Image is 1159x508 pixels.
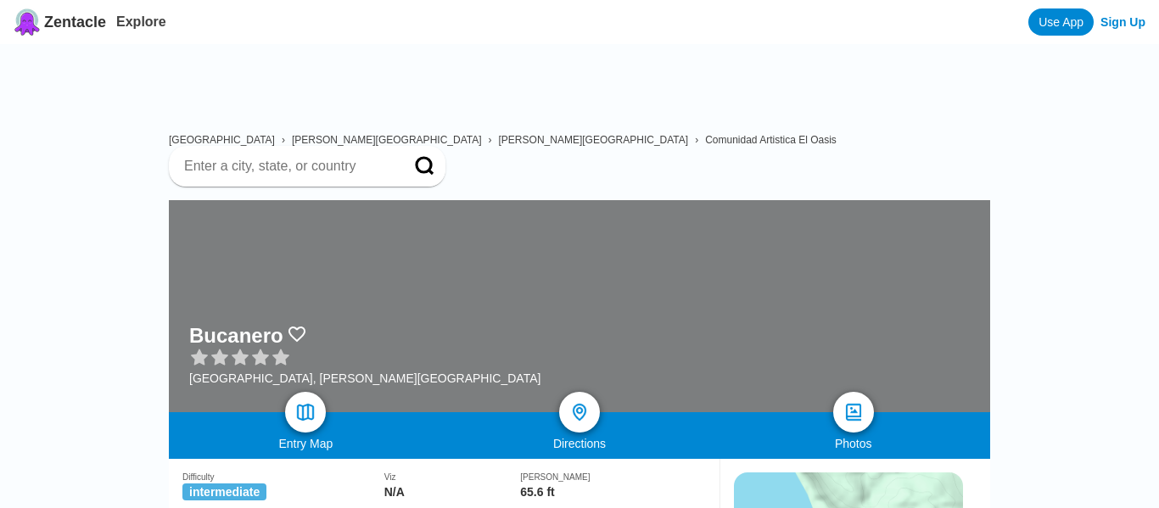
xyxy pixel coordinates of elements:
[14,8,41,36] img: Zentacle logo
[285,392,326,433] a: map
[292,134,482,146] a: [PERSON_NAME][GEOGRAPHIC_DATA]
[182,158,391,175] input: Enter a city, state, or country
[44,14,106,31] span: Zentacle
[443,437,717,450] div: Directions
[489,134,492,146] span: ›
[499,134,689,146] a: [PERSON_NAME][GEOGRAPHIC_DATA]
[843,402,864,422] img: photos
[282,134,285,146] span: ›
[520,472,706,482] div: [PERSON_NAME]
[169,134,275,146] a: [GEOGRAPHIC_DATA]
[569,402,590,422] img: directions
[169,437,443,450] div: Entry Map
[14,8,106,36] a: Zentacle logoZentacle
[384,485,521,499] div: N/A
[716,437,990,450] div: Photos
[182,44,990,120] iframe: Advertisement
[182,472,384,482] div: Difficulty
[520,485,706,499] div: 65.6 ft
[1100,15,1145,29] a: Sign Up
[189,371,540,385] div: [GEOGRAPHIC_DATA], [PERSON_NAME][GEOGRAPHIC_DATA]
[833,392,874,433] a: photos
[182,483,266,500] span: intermediate
[695,134,698,146] span: ›
[295,402,316,422] img: map
[705,134,837,146] a: Comunidad Artistica El Oasis
[384,472,521,482] div: Viz
[1028,8,1094,36] a: Use App
[189,324,283,348] h1: Bucanero
[116,14,166,29] a: Explore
